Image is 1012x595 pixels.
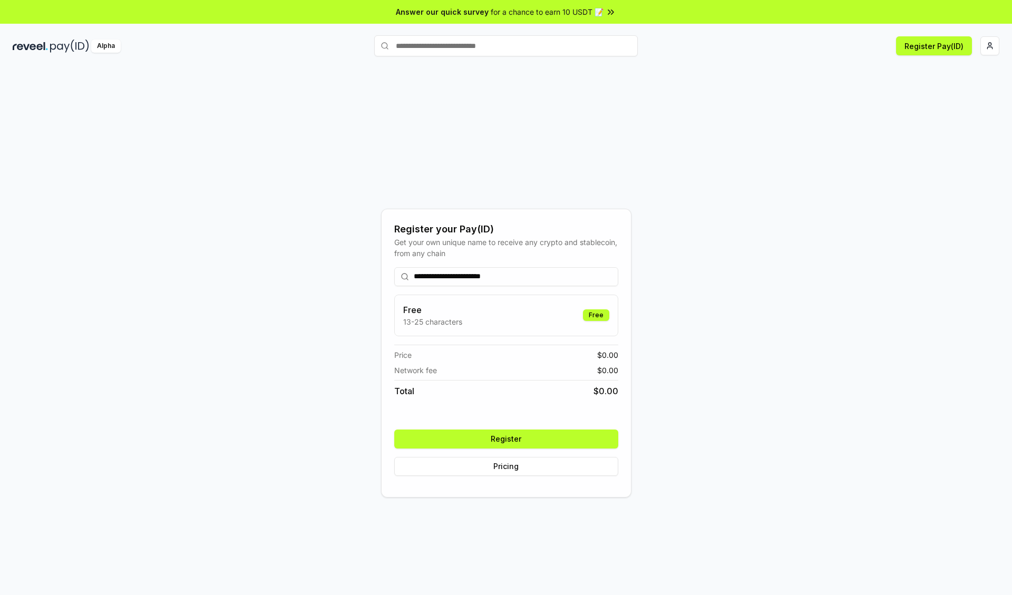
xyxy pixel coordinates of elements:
[91,40,121,53] div: Alpha
[403,304,462,316] h3: Free
[491,6,604,17] span: for a chance to earn 10 USDT 📝
[403,316,462,327] p: 13-25 characters
[394,457,618,476] button: Pricing
[396,6,489,17] span: Answer our quick survey
[583,309,609,321] div: Free
[896,36,972,55] button: Register Pay(ID)
[597,349,618,360] span: $ 0.00
[394,222,618,237] div: Register your Pay(ID)
[394,349,412,360] span: Price
[394,237,618,259] div: Get your own unique name to receive any crypto and stablecoin, from any chain
[50,40,89,53] img: pay_id
[13,40,48,53] img: reveel_dark
[394,365,437,376] span: Network fee
[394,385,414,397] span: Total
[593,385,618,397] span: $ 0.00
[597,365,618,376] span: $ 0.00
[394,430,618,448] button: Register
